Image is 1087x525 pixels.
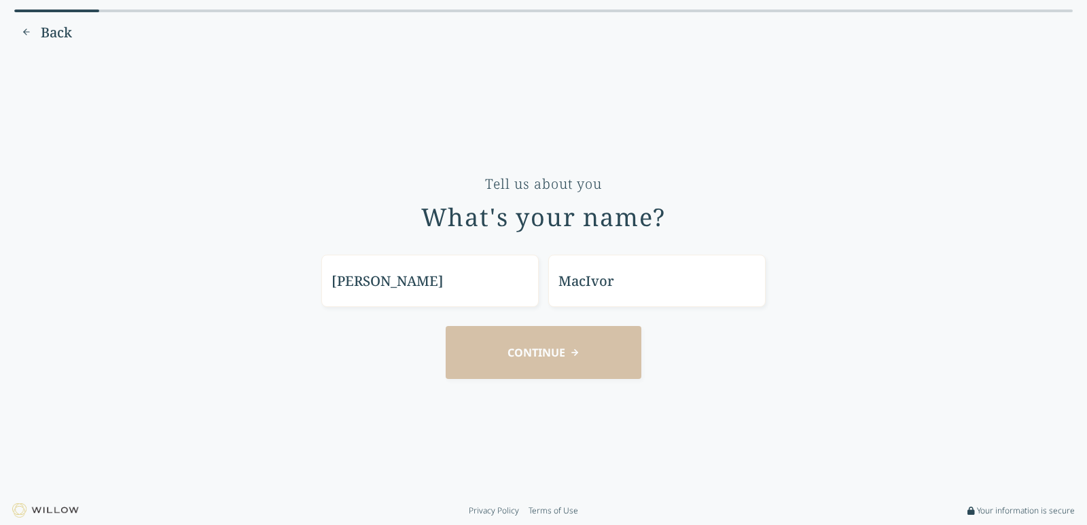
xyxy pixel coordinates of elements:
input: Last [548,255,766,307]
img: Willow logo [12,503,79,518]
div: What's your name? [421,204,666,231]
div: 8% complete [14,10,99,12]
span: Your information is secure [977,505,1075,516]
a: Privacy Policy [469,505,519,516]
div: Tell us about you [485,175,602,194]
a: Terms of Use [529,505,578,516]
span: Back [41,23,72,42]
button: Previous question [14,22,79,43]
input: First [321,255,539,307]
